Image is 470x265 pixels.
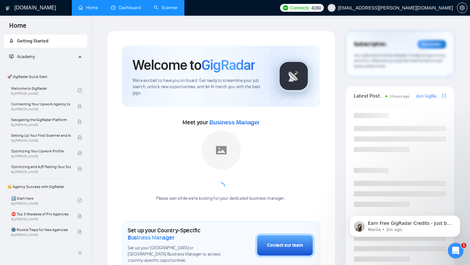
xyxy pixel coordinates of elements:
span: lock [77,104,82,108]
img: logo [6,3,10,13]
span: 🚀 GigRadar Quick Start [5,70,86,83]
span: By [PERSON_NAME] [11,233,71,237]
span: Optimizing Your Upwork Profile [11,148,71,154]
span: Business Manager [209,119,259,126]
span: By [PERSON_NAME] [11,154,71,158]
span: Academy [9,54,35,59]
div: Contact our team [267,242,303,249]
span: 🌚 Rookie Traps for New Agencies [11,226,71,233]
span: check-circle [77,88,82,93]
span: lock [77,151,82,155]
a: homeHome [78,5,98,10]
span: Set up your [GEOGRAPHIC_DATA] or [GEOGRAPHIC_DATA] Business Manager to access country-specific op... [128,245,223,264]
span: loading [217,182,225,191]
img: upwork-logo.png [283,5,288,10]
a: 1️⃣ Start HereBy[PERSON_NAME] [11,193,77,208]
span: user [329,6,334,10]
span: Setting Up Your First Scanner and Auto-Bidder [11,132,71,139]
h1: Welcome to [133,56,255,74]
span: lock [77,119,82,124]
iframe: Intercom notifications message [339,202,470,247]
a: dashboardDashboard [111,5,141,10]
span: Your subscription will be renewed. To keep things running smoothly, make sure your payment method... [354,53,446,69]
span: lock [77,229,82,234]
span: By [PERSON_NAME] [11,170,71,174]
span: check-circle [77,198,82,203]
a: setting [457,5,467,10]
span: 4160 [311,4,321,11]
span: lock [77,135,82,140]
span: Optimizing and A/B Testing Your Scanner for Better Results [11,164,71,170]
span: export [442,93,446,98]
img: gigradar-logo.png [277,60,310,92]
span: lock [77,214,82,218]
iframe: Intercom live chat [448,243,463,258]
span: Latest Posts from the GigRadar Community [354,92,384,100]
span: rocket [9,39,14,43]
span: 3 hours ago [389,94,410,99]
span: By [PERSON_NAME] [11,107,71,111]
span: Meet your [182,119,259,126]
img: placeholder.png [202,131,241,170]
span: Business Manager [128,234,174,241]
span: double-left [78,250,84,256]
span: By [PERSON_NAME] [11,139,71,143]
span: Connecting Your Upwork Agency to GigRadar [11,101,71,107]
li: Getting Started [4,35,87,48]
span: Academy [17,54,35,59]
h1: Set up your Country-Specific [128,227,223,241]
span: We're excited to have you on board. Get ready to streamline your job search, unlock new opportuni... [133,78,267,96]
div: Please wait while we're looking for your dedicated business manager... [152,195,290,202]
span: GigRadar [201,56,255,74]
span: By [PERSON_NAME] [11,217,71,221]
a: Join GigRadar Slack Community [415,93,441,100]
span: By [PERSON_NAME] [11,123,71,127]
a: Welcome to GigRadarBy[PERSON_NAME] [11,83,77,98]
span: Connects: [290,4,310,11]
span: Subscription [354,39,386,50]
div: Reminder [417,40,446,49]
button: Contact our team [255,233,315,257]
span: Home [4,21,32,35]
button: setting [457,3,467,13]
a: export [442,93,446,99]
span: 👑 Agency Success with GigRadar [5,180,86,193]
span: 1 [461,243,466,248]
span: Navigating the GigRadar Platform [11,117,71,123]
a: searchScanner [154,5,178,10]
span: Getting Started [17,38,48,44]
span: fund-projection-screen [9,54,14,59]
span: lock [77,166,82,171]
span: ⛔ Top 3 Mistakes of Pro Agencies [11,211,71,217]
